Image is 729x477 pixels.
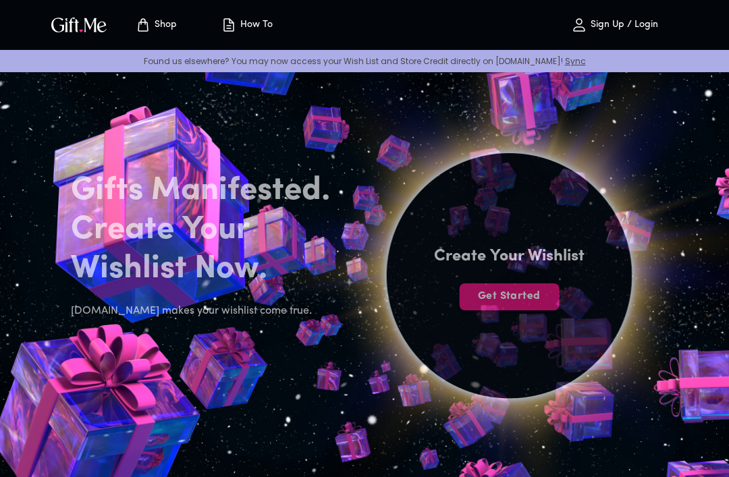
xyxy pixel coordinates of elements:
[71,250,352,289] h2: Wishlist Now.
[151,20,177,31] p: Shop
[11,55,718,67] p: Found us elsewhere? You may now access your Wish List and Store Credit directly on [DOMAIN_NAME]!
[459,283,559,310] button: Get Started
[459,289,559,304] span: Get Started
[237,20,273,31] p: How To
[119,3,193,47] button: Store page
[434,246,585,267] h4: Create Your Wishlist
[565,55,586,67] a: Sync
[71,302,352,320] h6: [DOMAIN_NAME] makes your wishlist come true.
[547,3,682,47] button: Sign Up / Login
[221,17,237,33] img: how-to.svg
[49,15,109,34] img: GiftMe Logo
[47,17,111,33] button: GiftMe Logo
[209,3,283,47] button: How To
[71,211,352,250] h2: Create Your
[71,171,352,211] h2: Gifts Manifested.
[587,20,658,31] p: Sign Up / Login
